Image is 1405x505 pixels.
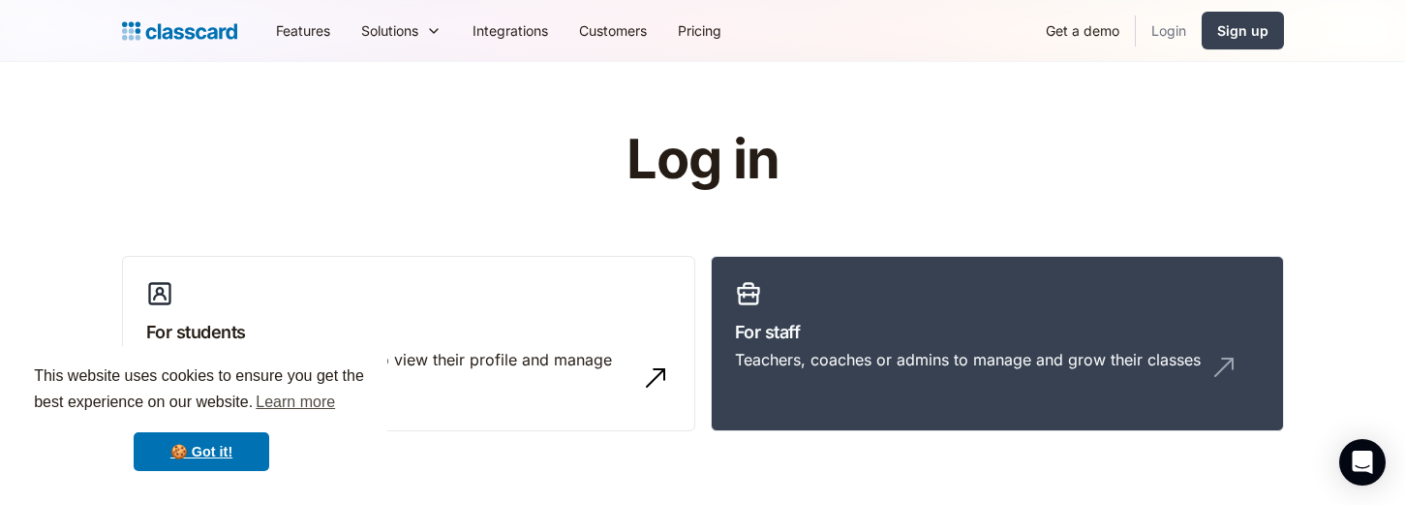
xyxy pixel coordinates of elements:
[1030,9,1135,52] a: Get a demo
[260,9,346,52] a: Features
[711,256,1284,432] a: For staffTeachers, coaches or admins to manage and grow their classes
[1136,9,1202,52] a: Login
[253,388,338,417] a: learn more about cookies
[395,130,1010,190] h1: Log in
[146,349,632,393] div: Students, parents or guardians to view their profile and manage bookings
[735,349,1201,370] div: Teachers, coaches or admins to manage and grow their classes
[122,17,237,45] a: Logo
[15,346,387,489] div: cookieconsent
[735,319,1260,345] h3: For staff
[361,20,418,41] div: Solutions
[1339,439,1386,486] div: Open Intercom Messenger
[146,319,671,345] h3: For students
[1202,12,1284,49] a: Sign up
[1217,20,1268,41] div: Sign up
[34,364,369,417] span: This website uses cookies to ensure you get the best experience on our website.
[346,9,457,52] div: Solutions
[662,9,737,52] a: Pricing
[564,9,662,52] a: Customers
[134,432,269,471] a: dismiss cookie message
[457,9,564,52] a: Integrations
[122,256,695,432] a: For studentsStudents, parents or guardians to view their profile and manage bookings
